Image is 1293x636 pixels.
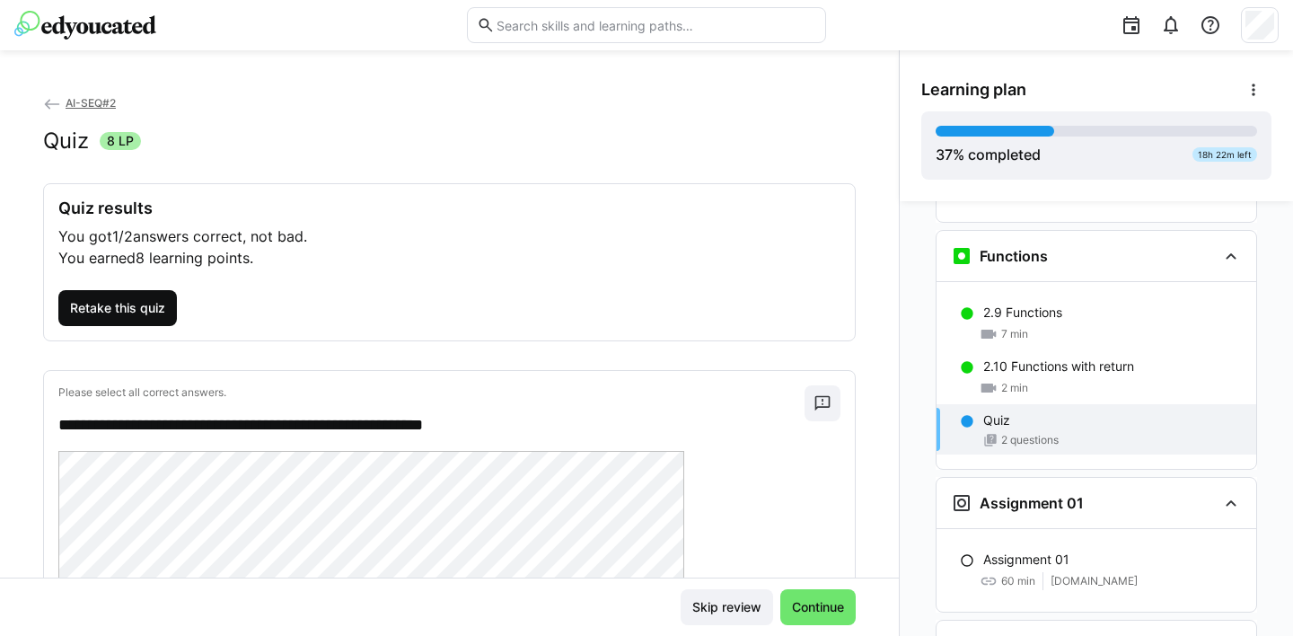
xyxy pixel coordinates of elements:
span: 8 learning points [136,249,250,267]
span: [DOMAIN_NAME] [1051,574,1138,588]
p: Quiz [983,411,1010,429]
h3: Quiz results [58,199,840,218]
span: 2 min [1001,381,1028,395]
h3: Assignment 01 [980,494,1084,512]
input: Search skills and learning paths… [495,17,816,33]
div: 18h 22m left [1192,147,1257,162]
p: Please select all correct answers. [58,385,805,400]
a: AI-SEQ#2 [43,96,116,110]
p: 2.9 Functions [983,304,1062,322]
span: Skip review [690,598,764,616]
span: 2 questions [1001,433,1059,447]
h3: Functions [980,247,1048,265]
span: Retake this quiz [67,299,168,317]
button: Skip review [681,589,773,625]
span: Continue [789,598,847,616]
span: 60 min [1001,574,1035,588]
h2: Quiz [43,128,89,155]
span: 7 min [1001,327,1028,341]
span: 1/2 [112,227,133,245]
span: 37 [936,146,953,163]
span: Learning plan [921,80,1026,100]
button: Retake this quiz [58,290,177,326]
p: You got answers correct, not bad. [58,225,840,247]
div: % completed [936,144,1041,165]
p: 2.10 Functions with return [983,358,1134,375]
p: Assignment 01 [983,551,1069,569]
span: 8 LP [107,132,134,150]
button: Continue [780,589,856,625]
span: AI-SEQ#2 [66,96,116,110]
p: You earned . [58,247,840,269]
